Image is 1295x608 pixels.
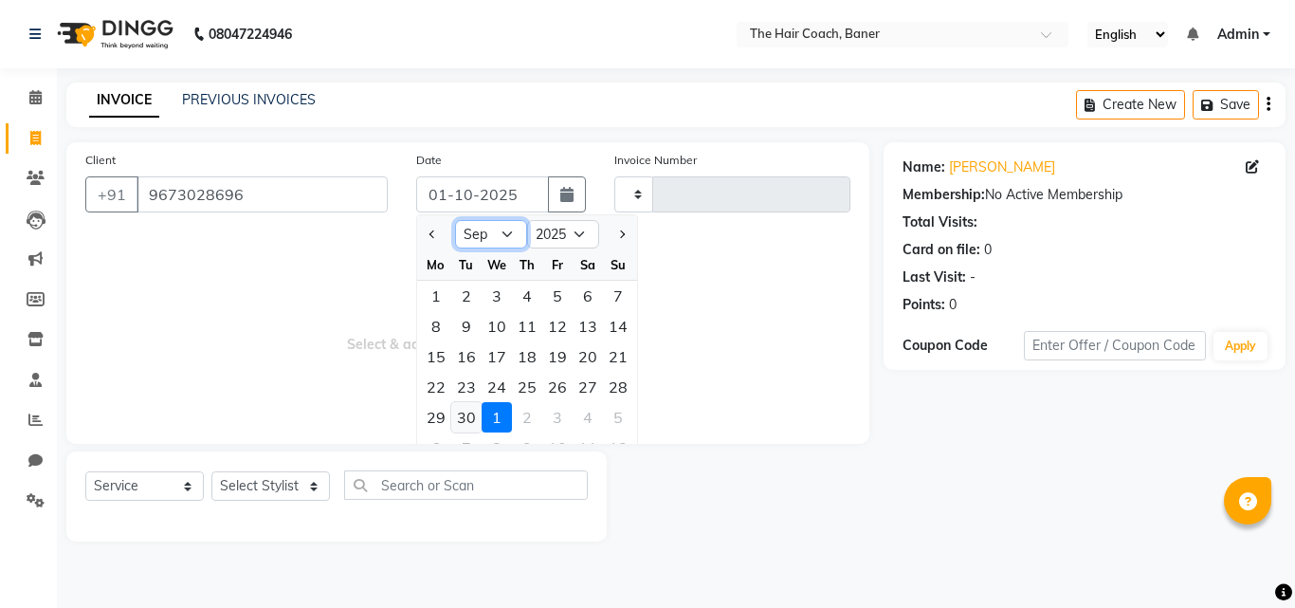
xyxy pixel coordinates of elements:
div: 6 [573,281,603,311]
div: 18 [512,341,542,372]
div: 11 [512,311,542,341]
div: 10 [542,433,573,463]
div: Membership: [903,185,985,205]
div: No Active Membership [903,185,1267,205]
div: 12 [603,433,633,463]
div: Wednesday, September 17, 2025 [482,341,512,372]
div: Sa [573,249,603,280]
div: Monday, September 1, 2025 [421,281,451,311]
div: 19 [542,341,573,372]
div: Saturday, September 27, 2025 [573,372,603,402]
div: Tuesday, October 7, 2025 [451,433,482,463]
div: Sunday, September 21, 2025 [603,341,633,372]
button: +91 [85,176,138,212]
div: 4 [573,402,603,433]
label: Client [85,152,116,169]
div: 0 [949,295,957,315]
div: 5 [542,281,573,311]
div: 25 [512,372,542,402]
div: Name: [903,157,945,177]
div: Monday, September 8, 2025 [421,311,451,341]
div: Points: [903,295,945,315]
div: 24 [482,372,512,402]
div: Last Visit: [903,267,966,287]
div: 2 [512,402,542,433]
div: Sunday, October 12, 2025 [603,433,633,463]
div: 16 [451,341,482,372]
div: Saturday, October 11, 2025 [573,433,603,463]
div: Saturday, September 6, 2025 [573,281,603,311]
div: Wednesday, October 8, 2025 [482,433,512,463]
button: Save [1193,90,1259,120]
div: 28 [603,372,633,402]
div: 7 [603,281,633,311]
div: - [970,267,976,287]
div: Su [603,249,633,280]
div: Monday, September 22, 2025 [421,372,451,402]
div: Thursday, September 11, 2025 [512,311,542,341]
div: Saturday, September 20, 2025 [573,341,603,372]
div: Wednesday, September 24, 2025 [482,372,512,402]
div: 13 [573,311,603,341]
div: 23 [451,372,482,402]
div: Wednesday, September 10, 2025 [482,311,512,341]
div: 9 [451,311,482,341]
div: Thursday, October 2, 2025 [512,402,542,433]
div: Tuesday, September 9, 2025 [451,311,482,341]
div: Sunday, September 7, 2025 [603,281,633,311]
div: 14 [603,311,633,341]
div: Tu [451,249,482,280]
div: 26 [542,372,573,402]
input: Search by Name/Mobile/Email/Code [137,176,388,212]
div: 29 [421,402,451,433]
input: Search or Scan [344,470,588,500]
div: Coupon Code [903,336,1024,356]
span: Admin [1217,25,1259,45]
div: 8 [482,433,512,463]
div: 17 [482,341,512,372]
div: Fr [542,249,573,280]
div: 20 [573,341,603,372]
div: 21 [603,341,633,372]
div: 6 [421,433,451,463]
div: 30 [451,402,482,433]
div: Monday, September 15, 2025 [421,341,451,372]
div: 7 [451,433,482,463]
div: Wednesday, September 3, 2025 [482,281,512,311]
div: Tuesday, September 30, 2025 [451,402,482,433]
div: Friday, October 10, 2025 [542,433,573,463]
div: Saturday, October 4, 2025 [573,402,603,433]
div: 1 [482,402,512,433]
div: 0 [984,240,992,260]
div: Total Visits: [903,212,977,232]
div: 1 [421,281,451,311]
button: Next month [613,219,629,249]
div: 5 [603,402,633,433]
div: 2 [451,281,482,311]
div: 3 [542,402,573,433]
div: We [482,249,512,280]
button: Create New [1076,90,1185,120]
div: Th [512,249,542,280]
img: logo [48,8,178,61]
div: Card on file: [903,240,980,260]
b: 08047224946 [209,8,292,61]
div: Tuesday, September 2, 2025 [451,281,482,311]
select: Select month [455,220,527,249]
div: 8 [421,311,451,341]
div: Thursday, September 4, 2025 [512,281,542,311]
a: [PERSON_NAME] [949,157,1055,177]
div: 27 [573,372,603,402]
div: Tuesday, September 16, 2025 [451,341,482,372]
label: Date [416,152,442,169]
div: Sunday, September 14, 2025 [603,311,633,341]
div: Friday, September 19, 2025 [542,341,573,372]
div: Monday, October 6, 2025 [421,433,451,463]
div: Thursday, September 18, 2025 [512,341,542,372]
div: 12 [542,311,573,341]
div: Friday, September 12, 2025 [542,311,573,341]
div: Monday, September 29, 2025 [421,402,451,433]
div: 9 [512,433,542,463]
label: Invoice Number [614,152,697,169]
button: Previous month [425,219,441,249]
